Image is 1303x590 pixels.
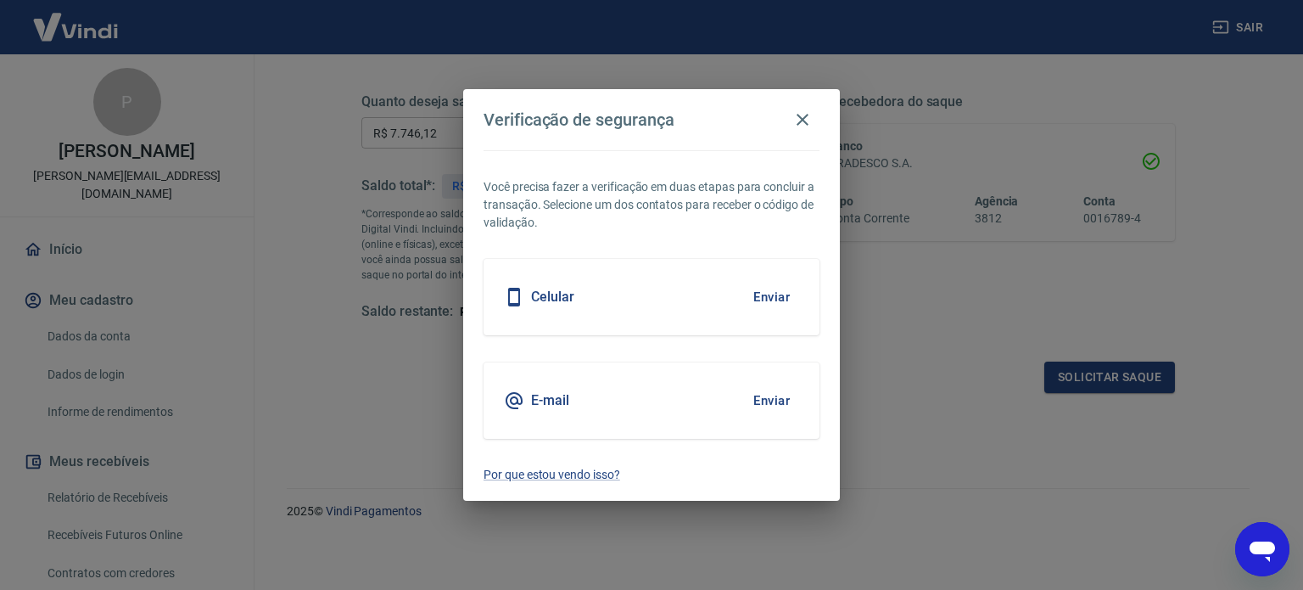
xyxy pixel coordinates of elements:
[744,279,799,315] button: Enviar
[744,383,799,419] button: Enviar
[484,466,819,484] a: Por que estou vendo isso?
[531,289,574,306] h5: Celular
[1235,522,1289,576] iframe: Botão para abrir a janela de mensagens, conversa em andamento
[484,178,819,232] p: Você precisa fazer a verificação em duas etapas para concluir a transação. Selecione um dos conta...
[484,110,674,130] h4: Verificação de segurança
[531,392,569,409] h5: E-mail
